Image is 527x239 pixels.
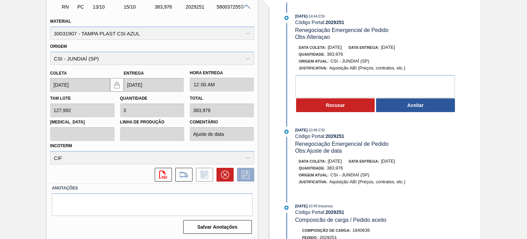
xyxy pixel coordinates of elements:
[327,52,343,57] span: 383,976
[284,206,289,210] img: atual
[295,217,386,223] span: Composicão de carga / Pedido aceito
[62,4,74,10] p: RN
[299,173,329,177] span: Origem Atual:
[299,159,326,163] span: Data coleta:
[234,168,254,182] div: Salvar Pedido
[328,159,342,164] span: [DATE]
[328,45,342,50] span: [DATE]
[50,44,67,49] label: Origem
[153,4,187,10] div: 383,976
[122,4,156,10] div: 15/10/2025
[120,117,184,127] label: Linha de Produção
[349,159,379,163] span: Data entrega:
[326,209,344,215] strong: 2029251
[120,96,148,101] label: Quantidade
[295,128,307,132] span: [DATE]
[299,180,328,184] span: Justificativa:
[113,81,121,89] img: locked
[317,128,325,132] span: : CSI
[330,58,369,64] span: CSI - JUNDIAÍ (SP)
[50,71,67,76] label: Coleta
[327,165,343,171] span: 383,976
[52,183,252,193] label: Anotações
[295,209,458,215] div: Código Portal:
[184,4,218,10] div: 2029251
[50,78,110,92] input: dd/mm/yyyy
[381,159,395,164] span: [DATE]
[308,128,317,132] span: - 10:46
[75,4,91,10] div: Pedido de Compra
[190,117,254,127] label: Comentário
[330,172,369,177] span: CSI - JUNDIAÍ (SP)
[352,228,370,233] span: 1840636
[376,98,455,112] button: Aceitar
[172,168,192,182] div: Ir para Composição de Carga
[50,19,71,24] label: Material
[124,78,184,92] input: dd/mm/yyyy
[295,20,458,25] div: Código Portal:
[296,98,375,112] button: Recusar
[326,20,344,25] strong: 2029251
[295,27,388,33] span: Renegociação Emergencial de Pedido
[299,45,326,50] span: Data coleta:
[308,14,317,18] span: - 14:44
[295,204,307,208] span: [DATE]
[299,59,329,63] span: Origem Atual:
[284,130,289,134] img: atual
[295,148,342,154] span: Obs: Ajuste de data
[110,78,124,92] button: locked
[50,117,114,127] label: [MEDICAL_DATA]
[183,220,252,234] button: Salvar Anotações
[50,96,71,101] label: Tam lote
[124,71,144,76] label: Entrega
[349,45,379,50] span: Data entrega:
[381,45,395,50] span: [DATE]
[299,52,325,56] span: Quantidade :
[151,168,172,182] div: Abrir arquivo PDF
[326,133,344,139] strong: 2029251
[190,68,254,78] label: Hora Entrega
[284,16,289,20] img: atual
[215,4,249,10] div: 5800372557
[299,166,325,170] span: Quantidade :
[329,65,405,70] span: Aquisição ABI (Preços, contratos, etc.)
[91,4,125,10] div: 13/10/2025
[295,14,307,18] span: [DATE]
[295,141,388,147] span: Renegociação Emergencial de Pedido
[192,168,213,182] div: Informar alteração no pedido
[50,143,72,148] label: Incoterm
[190,96,203,101] label: Total
[308,204,317,208] span: - 10:45
[213,168,234,182] div: Cancelar pedido
[295,34,330,40] span: Obs: Alteraçao
[295,133,458,139] div: Código Portal:
[299,66,328,70] span: Justificativa:
[329,179,405,184] span: Aquisição ABI (Preços, contratos, etc.)
[317,14,325,18] span: : CSI
[317,204,333,208] span: : Insumos
[302,228,351,232] span: Composição de Carga :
